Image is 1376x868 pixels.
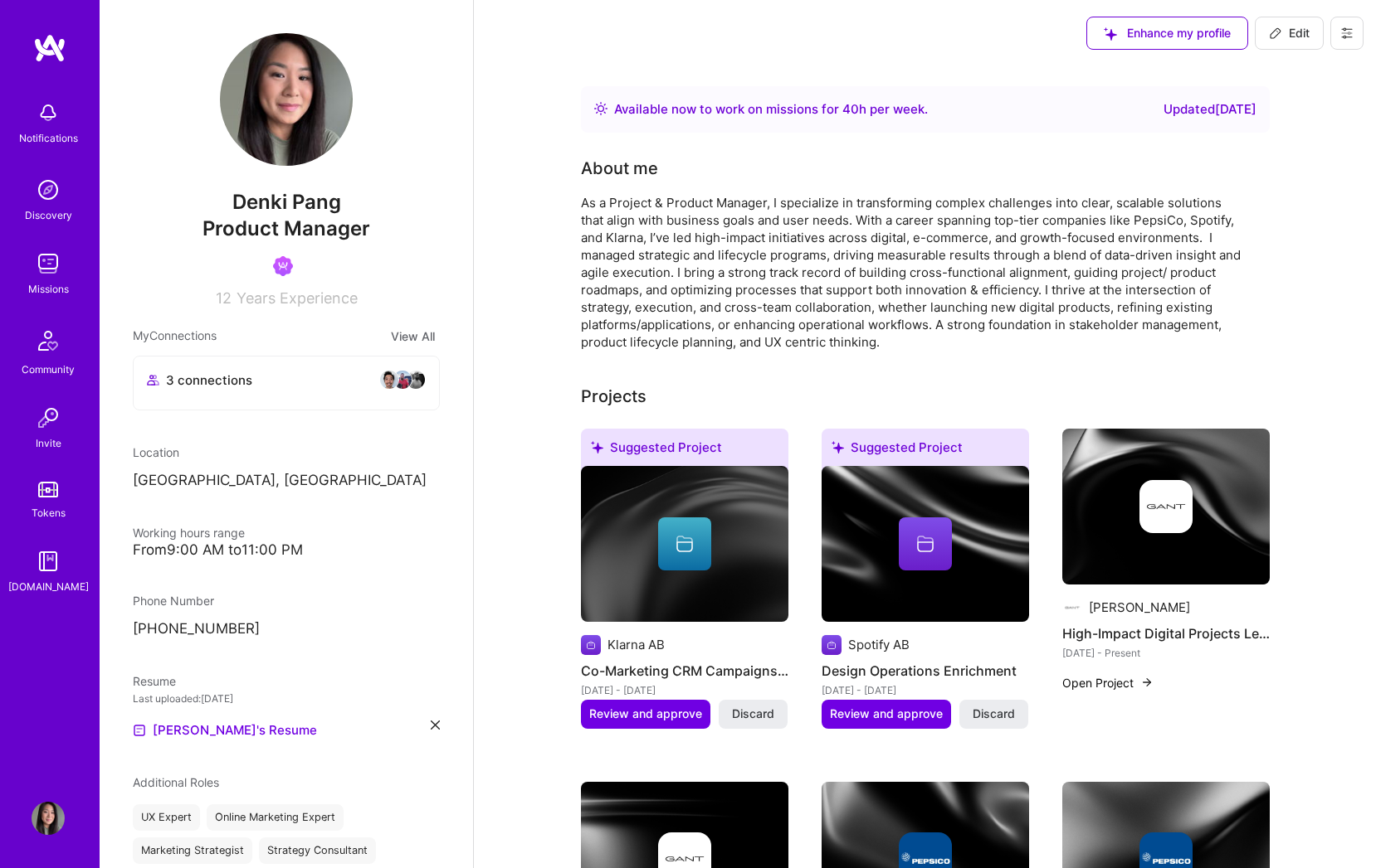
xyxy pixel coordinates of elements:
[133,190,440,215] span: Denki Pang
[830,706,943,722] span: Review and approve
[133,356,440,410] button: 3 connectionsavataravataravatar
[1062,598,1082,618] img: Company logo
[133,674,176,688] span: Resume
[822,635,842,655] img: Company logo
[32,802,65,835] img: User Avatar
[719,700,788,728] button: Discard
[1062,429,1270,584] img: cover
[822,660,1029,681] h4: Design Operations Enrichment
[973,706,1015,722] span: Discard
[822,700,951,728] button: Review and approve
[166,371,252,389] span: 3 connections
[19,129,78,147] div: Notifications
[25,206,72,224] div: Discovery
[133,541,440,559] div: From 9:00 AM to 11:00 PM
[1089,599,1190,616] div: [PERSON_NAME]
[1104,27,1117,41] i: icon SuggestedTeams
[1269,25,1310,41] span: Edit
[133,775,219,789] span: Additional Roles
[133,444,440,461] div: Location
[1139,480,1193,533] img: Company logo
[237,289,358,307] span: Years Experience
[848,636,910,653] div: Spotify AB
[133,526,245,540] span: Working hours range
[406,370,426,390] img: avatar
[38,482,58,497] img: tokens
[207,804,344,831] div: Online Marketing Expert
[959,700,1028,728] button: Discard
[133,837,252,864] div: Marketing Strategist
[1062,674,1154,691] button: Open Project
[133,690,440,707] div: Last uploaded: [DATE]
[1255,17,1324,50] button: Edit
[32,173,65,206] img: discovery
[822,681,1029,699] div: [DATE] - [DATE]
[589,706,702,722] span: Review and approve
[202,216,370,240] span: Product Manager
[1086,17,1248,50] button: Enhance my profile
[133,720,317,740] a: [PERSON_NAME]'s Resume
[379,370,399,390] img: avatar
[1062,644,1270,662] div: [DATE] - Present
[36,434,61,452] div: Invite
[581,194,1245,351] div: As a Project & Product Manager, I specialize in transforming complex challenges into clear, scala...
[220,33,353,166] img: User Avatar
[259,837,376,864] div: Strategy Consultant
[732,706,774,722] span: Discard
[822,429,1029,473] div: Suggested Project
[133,327,217,346] span: My Connections
[581,384,647,409] div: Projects
[133,804,200,831] div: UX Expert
[133,594,214,608] span: Phone Number
[386,327,440,346] button: View All
[822,466,1029,622] img: cover
[33,33,66,63] img: logo
[1104,25,1231,41] span: Enhance my profile
[216,289,232,307] span: 12
[133,724,146,737] img: Resume
[581,660,788,681] h4: Co-Marketing CRM Campaigns Management
[594,102,607,115] img: Availability
[1062,623,1270,644] h4: High-Impact Digital Projects Leadership
[133,471,440,491] p: [GEOGRAPHIC_DATA], [GEOGRAPHIC_DATA]
[581,466,788,622] img: cover
[581,700,710,728] button: Review and approve
[832,441,844,453] i: icon SuggestedTeams
[393,370,412,390] img: avatar
[581,156,658,181] div: About me
[1164,99,1256,119] div: Updated [DATE]
[431,720,440,730] i: icon Close
[22,361,75,378] div: Community
[32,401,65,434] img: Invite
[8,578,89,595] div: [DOMAIN_NAME]
[614,99,928,119] div: Available now to work on missions for h per week .
[591,441,603,453] i: icon SuggestedTeams
[842,101,859,117] span: 40
[32,545,65,578] img: guide book
[32,504,66,521] div: Tokens
[28,321,68,361] img: Community
[32,96,65,129] img: bell
[273,256,293,276] img: Been on Mission
[581,635,601,655] img: Company logo
[1140,676,1154,689] img: arrow-right
[28,280,69,298] div: Missions
[607,636,665,653] div: Klarna AB
[27,802,69,835] a: User Avatar
[147,374,159,386] i: icon Collaborator
[32,247,65,280] img: teamwork
[133,619,440,639] p: [PHONE_NUMBER]
[581,681,788,699] div: [DATE] - [DATE]
[581,429,788,473] div: Suggested Project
